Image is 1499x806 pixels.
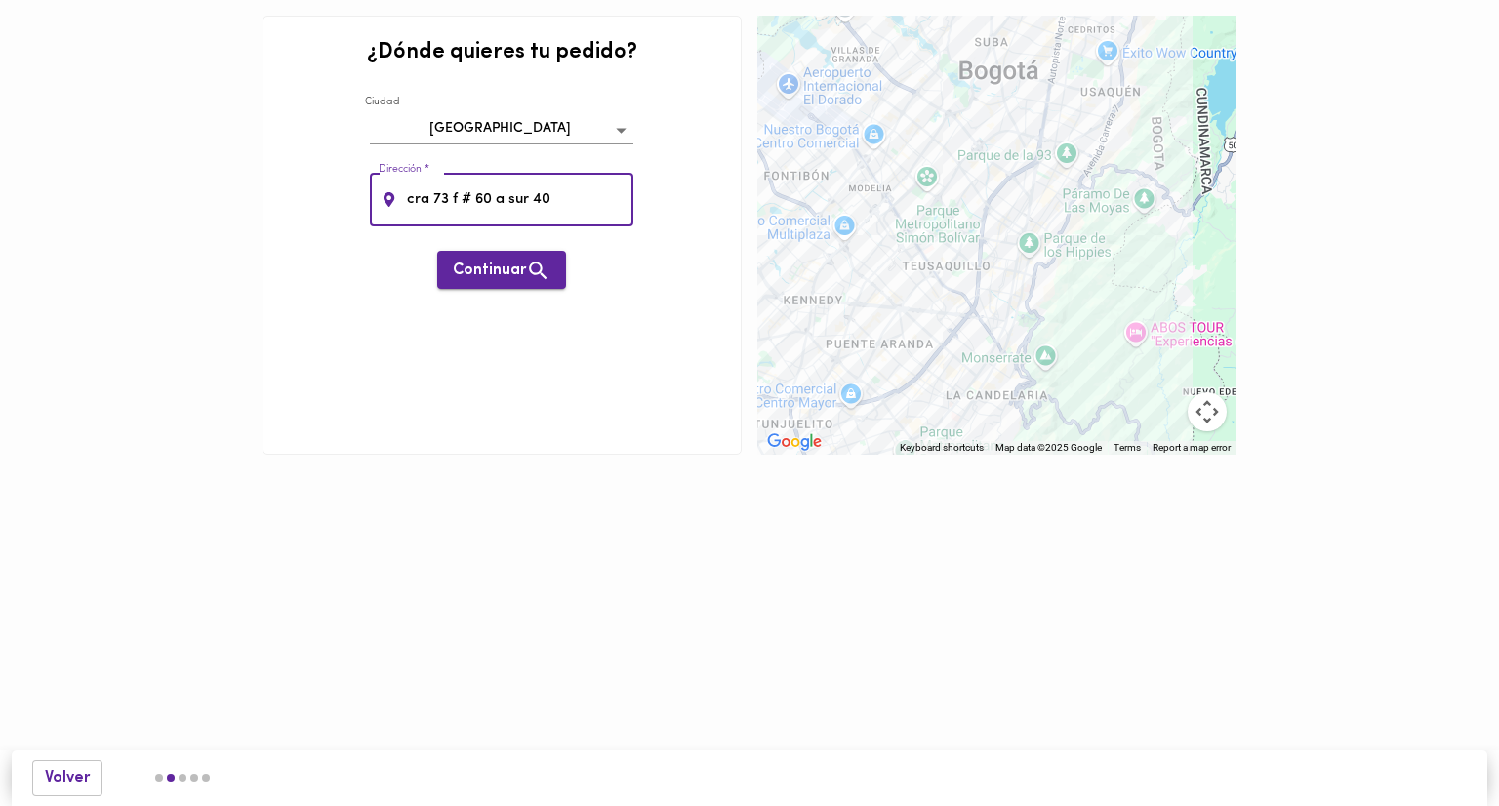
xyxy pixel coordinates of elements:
button: Keyboard shortcuts [900,441,984,455]
span: Map data ©2025 Google [995,442,1102,453]
img: Google [762,429,827,455]
div: [GEOGRAPHIC_DATA] [370,114,633,144]
span: Volver [45,769,90,787]
a: Report a map error [1153,442,1231,453]
span: Continuar [453,259,550,283]
a: Open this area in Google Maps (opens a new window) [762,429,827,455]
label: Ciudad [365,96,399,110]
h2: ¿Dónde quieres tu pedido? [367,41,637,64]
input: Calle 92 # 16-11 [403,173,634,226]
button: Volver [32,760,102,796]
button: Continuar [437,251,566,289]
iframe: Messagebird Livechat Widget [1386,693,1479,786]
button: Map camera controls [1188,392,1227,431]
a: Terms [1114,442,1141,453]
